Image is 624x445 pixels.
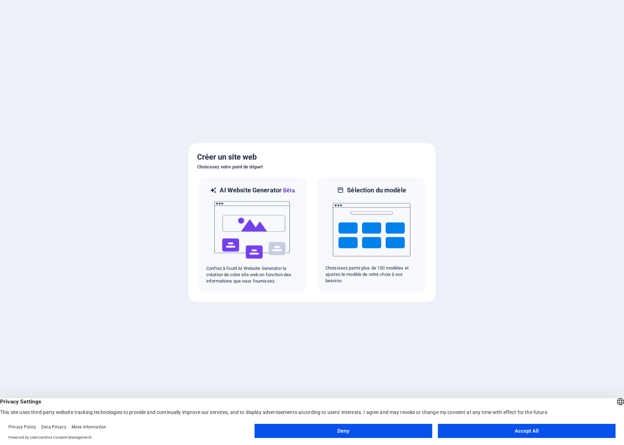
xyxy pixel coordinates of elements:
[197,177,308,293] div: AI Website GeneratorBêtaaiConfiez à l'outil AI Website Generator la création de votre site web en...
[316,177,427,293] div: Sélection du modèleChoisissez parmi plus de 150 modèles et ajustez-le modèle de votre choix à vos...
[325,265,418,284] p: Choisissez parmi plus de 150 modèles et ajustez-le modèle de votre choix à vos besoins.
[214,195,291,265] img: ai
[206,265,299,284] p: Confiez à l'outil AI Website Generator la création de votre site web en fonction des informations...
[282,187,295,194] span: Bêta
[220,186,295,195] h6: AI Website Generator
[197,152,427,163] h5: Créer un site web
[197,163,427,171] h6: Choisissez votre point de départ
[347,186,406,194] h6: Sélection du modèle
